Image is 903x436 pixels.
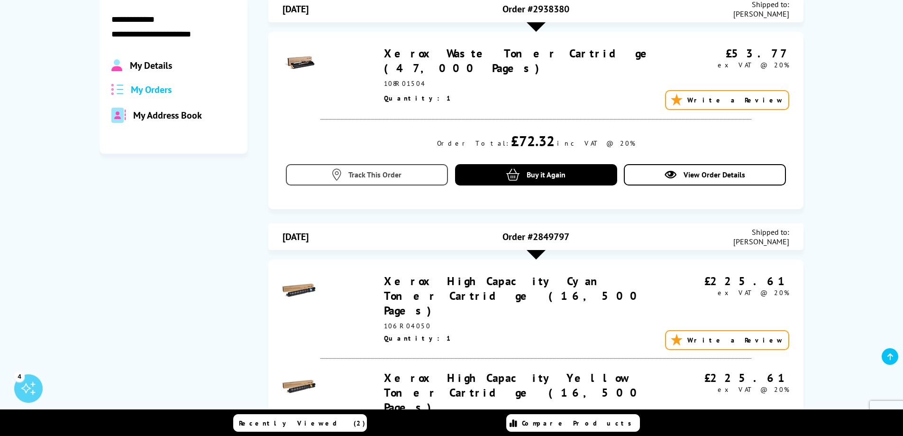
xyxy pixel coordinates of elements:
[665,330,789,350] a: Write a Review
[687,96,784,104] span: Write a Review
[384,46,657,75] a: Xerox Waste Toner Cartridge (47,000 Pages)
[665,90,789,110] a: Write a Review
[684,170,745,179] span: View Order Details
[668,371,790,385] div: £225.61
[239,419,365,427] span: Recently Viewed (2)
[384,79,668,88] div: 108R01504
[527,170,566,179] span: Buy it Again
[687,336,784,344] span: Write a Review
[668,61,790,69] div: ex VAT @ 20%
[506,414,640,432] a: Compare Products
[668,274,790,288] div: £225.61
[384,322,668,330] div: 106R04050
[624,164,786,186] a: View Order Details
[283,46,316,79] img: Xerox Waste Toner Cartridge (47,000 Pages)
[557,139,635,148] div: inc VAT @ 20%
[668,288,790,297] div: ex VAT @ 20%
[384,334,452,343] span: Quantity: 1
[668,46,790,61] div: £53.77
[733,227,789,237] span: Shipped to:
[502,231,569,243] span: Order #2849797
[283,371,316,404] img: Xerox High Capacity Yellow Toner Cartridge (16,500 Pages)
[131,83,172,96] span: My Orders
[522,419,637,427] span: Compare Products
[733,9,789,19] span: [PERSON_NAME]
[233,414,367,432] a: Recently Viewed (2)
[283,3,309,15] span: [DATE]
[733,237,789,246] span: [PERSON_NAME]
[384,94,452,102] span: Quantity: 1
[283,231,309,243] span: [DATE]
[384,274,644,318] a: Xerox High Capacity Cyan Toner Cartridge (16,500 Pages)
[668,385,790,394] div: ex VAT @ 20%
[133,109,202,121] span: My Address Book
[384,371,644,415] a: Xerox High Capacity Yellow Toner Cartridge (16,500 Pages)
[14,371,25,381] div: 4
[111,108,126,123] img: address-book-duotone-solid.svg
[111,59,122,72] img: Profile.svg
[511,131,555,150] div: £72.32
[283,274,316,307] img: Xerox High Capacity Cyan Toner Cartridge (16,500 Pages)
[502,3,569,15] span: Order #2938380
[286,164,448,186] a: Track This Order
[437,139,509,148] div: Order Total:
[348,170,401,179] span: Track This Order
[111,84,124,95] img: all-order.svg
[130,59,172,72] span: My Details
[455,164,617,186] a: Buy it Again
